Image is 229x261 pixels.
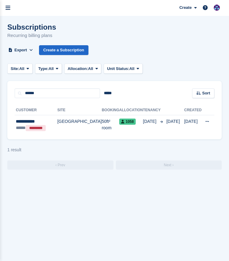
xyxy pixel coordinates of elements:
[64,64,102,74] button: Allocation: All
[214,5,220,11] img: Becca Clark
[119,105,143,115] th: Allocation
[119,119,136,125] span: 1058
[7,160,113,170] a: Previous
[7,32,56,39] p: Recurring billing plans
[11,66,19,72] span: Site:
[202,90,210,96] span: Sort
[104,64,142,74] button: Unit Status: All
[7,147,222,153] div: 1 result
[184,115,202,134] td: [DATE]
[184,105,202,115] th: Created
[129,66,134,72] span: All
[7,23,56,31] h1: Subscriptions
[102,105,119,115] th: Booking
[6,159,223,171] nav: Page
[15,105,57,115] th: Customer
[116,160,222,170] a: Next
[166,119,180,124] span: [DATE]
[39,45,88,55] a: Create a Subscription
[48,66,54,72] span: All
[38,66,49,72] span: Type:
[143,118,158,125] span: [DATE]
[35,64,62,74] button: Type: All
[143,105,164,115] th: Tenancy
[68,66,88,72] span: Allocation:
[57,115,102,134] td: [GEOGRAPHIC_DATA]
[107,66,129,72] span: Unit Status:
[88,66,93,72] span: All
[14,47,27,53] span: Export
[19,66,24,72] span: All
[102,115,119,134] td: 50ft² room
[7,64,33,74] button: Site: All
[57,105,102,115] th: Site
[179,5,191,11] span: Create
[7,45,34,55] button: Export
